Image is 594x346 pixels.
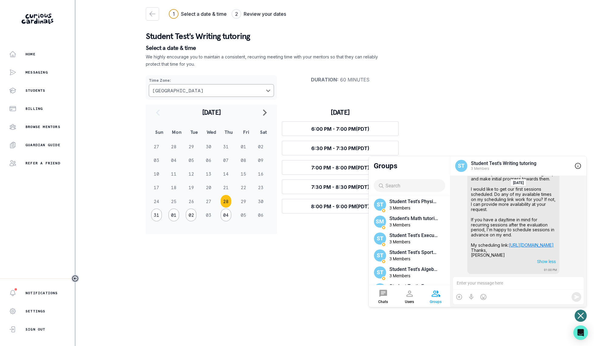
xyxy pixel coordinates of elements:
div: 3 Members [389,239,410,245]
p: We highly encourage you to maintain a consistent, recurring meeting time with your mentors so tha... [146,53,379,68]
p: Messaging [25,70,48,75]
p: 60 minutes [282,77,399,83]
div: 01:00 PM [544,268,557,272]
th: Fri [237,124,255,140]
th: Mon [168,124,185,140]
span: ST [376,235,384,242]
div: Student Test's Algebra I tutoring [389,266,438,272]
p: Settings [25,309,45,314]
h3: Review your dates [244,10,286,18]
th: Tue [185,124,203,140]
th: Sat [255,124,272,140]
img: Curious Cardinals Logo [22,14,53,24]
p: Browse Mentors [25,124,60,129]
div: Progress [169,9,286,19]
span: ST [458,162,465,170]
div: 3 Members [389,273,410,278]
button: Open or close messaging widget [575,310,587,322]
span: 7:00 PM - 8:00 PM (PDT) [311,165,369,171]
button: navigate to next month [258,105,272,120]
span: ST [376,252,384,259]
div: 3 Members [389,222,410,228]
span: [URL][DOMAIN_NAME] [509,242,554,248]
h2: [DATE] [165,108,258,117]
p: Select a date & time [146,45,524,51]
button: 01 [169,209,179,221]
button: 7:00 PM - 8:00 PM(PDT) [282,160,399,175]
div: Chats [378,300,388,304]
button: 6:00 PM - 7:00 PM(PDT) [282,121,399,136]
th: Sun [151,124,168,140]
button: Voice Recording [468,293,475,301]
div: 3 Members [471,166,571,171]
p: Student Test's Writing tutoring [146,30,524,42]
span: Thanks, [PERSON_NAME] [471,248,505,258]
th: Thu [220,124,237,140]
div: Student Test's Essay Writing tutoring [389,283,438,289]
p: Billing [25,106,43,111]
div: Users [405,300,414,304]
button: 6:30 PM - 7:30 PM(PDT) [282,141,399,155]
div: Student's Math tutoring [389,216,438,221]
button: 31 [151,209,162,221]
p: Students [25,88,45,93]
button: Toggle sidebar [71,275,79,282]
button: Attach [456,293,463,301]
button: 28 [221,195,231,208]
button: Choose a timezone [149,84,274,97]
span: 7:30 PM - 8:30 PM (PDT) [311,184,369,190]
button: 02 [186,209,196,221]
span: Show less [536,258,556,264]
div: Student Test's Executive Function tutoring [389,232,438,238]
span: Hi Parent, It's great to be connected with you! And I'm excited to work with Student. During this... [471,136,557,248]
div: 3 Members [389,256,410,262]
div: Groups [374,162,397,170]
span: 6:30 PM - 7:30 PM (PDT) [311,145,369,151]
button: Emoji [480,293,487,301]
input: Search [384,183,442,189]
button: 8:00 PM - 9:00 PM(PDT) [282,199,399,213]
div: 2 [235,10,238,18]
span: SM [376,218,384,225]
p: Sign Out [25,327,45,332]
div: Student Test's Physics tutoring [389,199,438,204]
p: Guardian Guide [25,143,60,147]
span: 8:00 PM - 9:00 PM (PDT) [311,203,370,209]
div: Student Test's Writing tutoring [471,160,571,166]
p: Notifications [25,291,58,295]
h3: Select a date & time [181,10,227,18]
th: Wed [203,124,220,140]
strong: Duration : [311,77,339,83]
div: Student Test's Sports Journalism 1-to-1-course [389,249,438,255]
div: 1 [173,10,175,18]
div: [DATE] [513,181,524,185]
button: 04 [221,209,231,221]
div: Open Intercom Messenger [573,325,588,340]
span: ST [376,201,384,208]
p: Refer a friend [25,161,60,166]
div: Groups [430,300,442,304]
div: 3 Members [389,206,410,211]
strong: Time Zone : [149,78,171,83]
p: Home [25,52,35,57]
button: Send Message [573,293,580,301]
span: ST [376,269,384,276]
button: 7:30 PM - 8:30 PM(PDT) [282,180,399,194]
span: 6:00 PM - 7:00 PM (PDT) [311,126,369,132]
h3: [DATE] [282,108,399,117]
